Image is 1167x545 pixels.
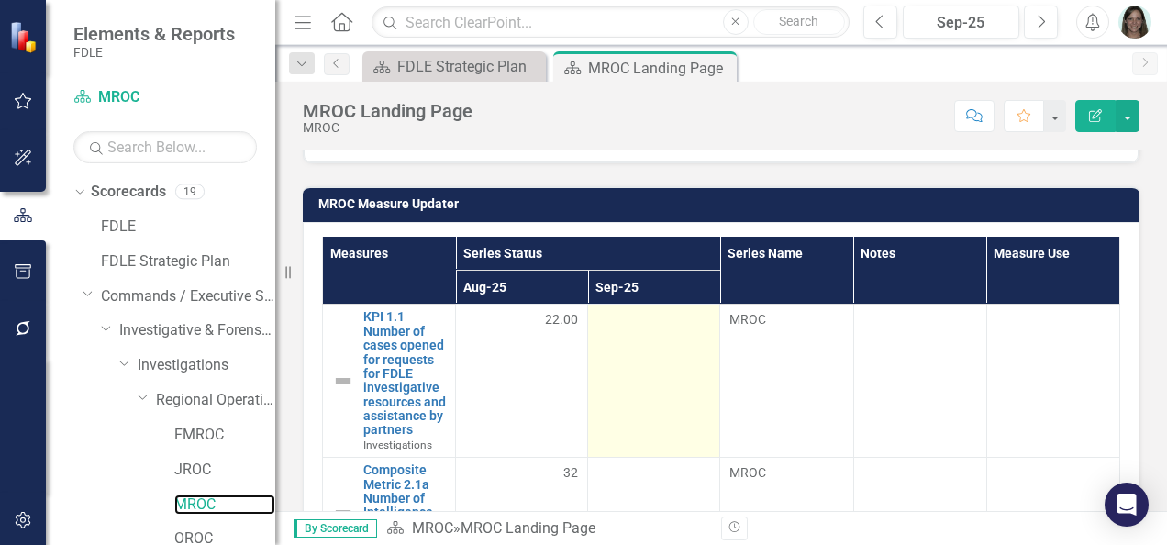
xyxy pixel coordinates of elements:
button: Sep-25 [903,6,1019,39]
td: Double-Click to Edit Right Click for Context Menu [323,305,456,458]
input: Search Below... [73,131,257,163]
span: By Scorecard [294,519,377,538]
td: Double-Click to Edit [588,305,720,458]
div: MROC [303,121,472,135]
span: 22.00 [545,310,578,328]
a: Investigations [138,355,275,376]
div: Open Intercom Messenger [1105,483,1149,527]
div: » [386,518,707,539]
div: MROC Landing Page [588,57,732,80]
a: FDLE Strategic Plan [367,55,541,78]
a: MROC [73,87,257,108]
a: FDLE [101,217,275,238]
a: FMROC [174,425,275,446]
div: 19 [175,184,205,200]
a: Investigative & Forensic Services Command [119,320,275,341]
small: FDLE [73,45,235,60]
td: Double-Click to Edit [853,305,986,458]
img: Not Defined [332,370,354,392]
div: Sep-25 [909,12,1013,34]
img: ClearPoint Strategy [9,20,41,52]
input: Search ClearPoint... [372,6,850,39]
a: JROC [174,460,275,481]
img: Not Defined [332,502,354,524]
td: Double-Click to Edit [720,305,853,458]
a: Scorecards [91,182,166,203]
td: Double-Click to Edit [456,305,588,458]
span: Elements & Reports [73,23,235,45]
img: Kristine Largaespada [1118,6,1151,39]
button: Search [753,9,845,35]
span: MROC [729,310,843,328]
td: Double-Click to Edit [986,305,1119,458]
div: MROC Landing Page [303,101,472,121]
span: MROC [729,463,843,482]
a: Commands / Executive Support Branch [101,286,275,307]
a: MROC [174,495,275,516]
a: Regional Operations Centers [156,390,275,411]
span: Search [779,14,818,28]
div: FDLE Strategic Plan [397,55,541,78]
span: Investigations [363,439,432,451]
h3: MROC Measure Updater [318,197,1130,211]
a: MROC [412,519,453,537]
a: KPI 1.1 Number of cases opened for requests for FDLE investigative resources and assistance by pa... [363,310,446,438]
div: MROC Landing Page [461,519,595,537]
a: FDLE Strategic Plan [101,251,275,272]
span: 32 [563,463,578,482]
